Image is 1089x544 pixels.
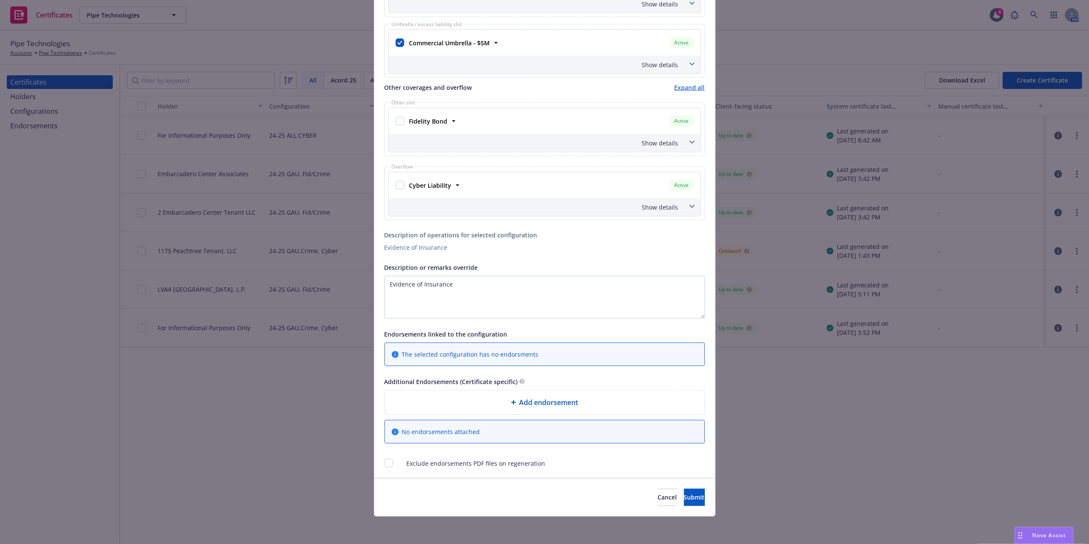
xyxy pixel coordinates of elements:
[385,276,705,319] textarea: Input description
[385,390,705,415] div: Add endorsement
[673,181,690,189] span: Active
[390,139,678,148] div: Show details
[658,493,677,501] span: Cancel
[1015,527,1026,544] div: Drag to move
[390,203,678,212] div: Show details
[407,459,546,468] span: Exclude endorsements PDF files on regeneration
[385,243,705,252] div: Evidence of Insurance
[385,83,472,92] span: Other coverages and overflow
[1015,527,1074,544] button: Nova Assist
[409,181,452,189] strong: Cyber Liability
[684,493,705,501] span: Submit
[389,198,701,216] div: Show details
[673,39,690,47] span: Active
[390,164,415,169] span: Overflow
[658,489,677,506] button: Cancel
[520,397,578,408] span: Add endorsement
[409,117,448,125] strong: Fidelity Bond
[673,117,690,125] span: Active
[390,100,417,105] span: Other slot
[409,39,490,47] strong: Commercial Umbrella - $5M
[385,378,518,386] span: Additional Endorsements (Certificate specific)
[385,231,705,239] div: Description of operations for selected configuration
[1033,532,1066,539] span: Nova Assist
[390,60,678,69] div: Show details
[684,489,705,506] button: Submit
[675,83,705,92] a: Expand all
[389,134,701,152] div: Show details
[389,56,701,74] div: Show details
[390,22,464,27] span: Umbrella / excess liability slot
[385,263,478,272] span: Description or remarks override
[385,330,508,338] span: Endorsements linked to the configuration
[402,350,539,359] span: The selected configuration has no endorsments
[402,427,480,436] span: No endorsements attached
